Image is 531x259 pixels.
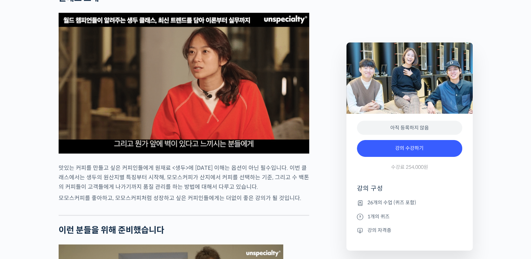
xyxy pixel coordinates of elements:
li: 강의 자격증 [357,226,462,234]
p: 모모스커피를 좋아하고, 모모스커피처럼 성장하고 싶은 커피인들에게는 더없이 좋은 강의가 될 것입니다. [59,193,309,203]
div: 아직 등록하지 않음 [357,121,462,135]
h4: 강의 구성 [357,184,462,198]
li: 1개의 퀴즈 [357,212,462,221]
li: 26개의 수업 (퀴즈 포함) [357,199,462,207]
span: 대화 [64,212,73,217]
h2: 이런 분들을 위해 준비했습니다 [59,225,309,235]
span: 홈 [22,211,26,217]
span: 설정 [108,211,117,217]
a: 홈 [2,201,46,218]
p: 맛있는 커피를 만들고 싶은 커피인들에게 원재료 <생두>에 [DATE] 이해는 옵션이 아닌 필수입니다. 이번 클래스에서는 생두의 원산지별 특징부터 시작해, 모모스커피가 산지에서... [59,163,309,192]
span: 수강료 254,000원 [391,164,428,171]
a: 설정 [91,201,135,218]
a: 대화 [46,201,91,218]
a: 강의 수강하기 [357,140,462,157]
